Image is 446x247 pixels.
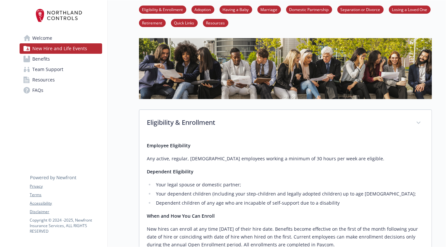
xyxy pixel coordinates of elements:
span: Benefits [33,54,50,64]
a: Adoption [192,6,214,12]
li: Dependent children of any age who are incapable of self-support due to a disability [154,199,424,207]
strong: Employee Eligibility [147,142,191,149]
a: Having a Baby [220,6,252,12]
a: Accessibility [30,200,102,206]
a: Domestic Partnership [286,6,332,12]
span: FAQs [33,85,44,95]
a: Losing a Loved One [389,6,431,12]
li: Your dependent children (including your step-children and legally adopted children) up to age [DE... [154,190,424,198]
span: Team Support [33,64,64,75]
div: Eligibility & Enrollment [139,110,432,137]
a: Marriage [257,6,281,12]
a: Privacy [30,183,102,189]
a: Resources [20,75,102,85]
a: FAQs [20,85,102,95]
a: Team Support [20,64,102,75]
a: Resources [203,20,228,26]
strong: Dependent Eligibility [147,168,194,175]
a: Quick Links [171,20,198,26]
a: New Hire and Life Events [20,43,102,54]
strong: When and How You Can Enroll [147,213,215,219]
a: Retirement [139,20,166,26]
span: Resources [33,75,55,85]
a: Terms [30,192,102,198]
img: new hire page banner [139,38,432,99]
a: Disclaimer [30,209,102,215]
a: Welcome [20,33,102,43]
a: Eligibility & Enrollment [139,6,186,12]
span: Welcome [33,33,53,43]
a: Benefits [20,54,102,64]
a: Separation or Divorce [337,6,384,12]
span: New Hire and Life Events [33,43,87,54]
p: Eligibility & Enrollment [147,118,408,127]
p: Any active, regular, [DEMOGRAPHIC_DATA] employees working a minimum of 30 hours per week are elig... [147,155,424,163]
li: Your legal spouse or domestic partner; [154,181,424,189]
p: Copyright © 2024 - 2025 , Newfront Insurance Services, ALL RIGHTS RESERVED [30,217,102,234]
